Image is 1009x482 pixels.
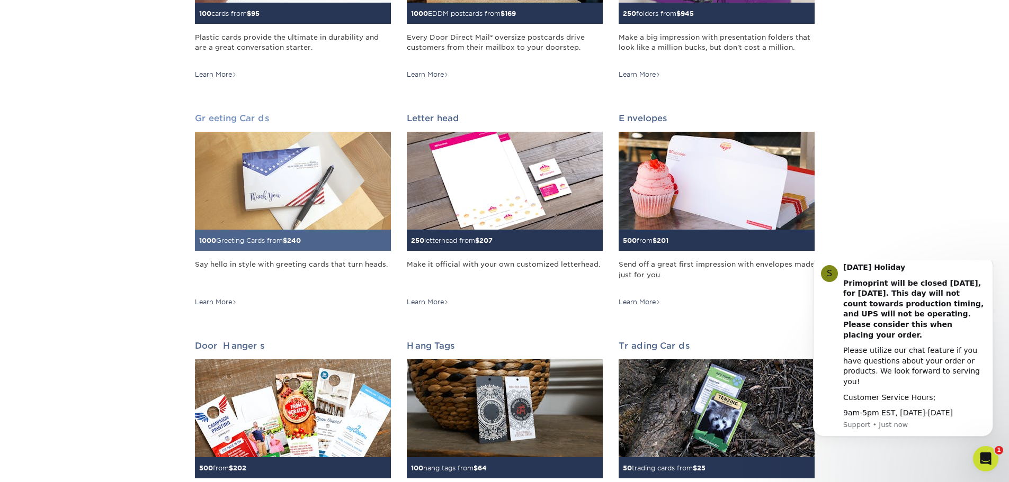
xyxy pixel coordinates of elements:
[233,464,246,472] span: 202
[411,237,424,244] span: 250
[505,10,516,17] span: 169
[24,5,41,22] div: Profile image for Support
[195,259,391,290] div: Say hello in style with greeting cards that turn heads.
[195,359,391,457] img: Door Hangers
[619,113,815,123] h2: Envelopes
[411,464,423,472] span: 100
[199,464,213,472] span: 500
[199,464,246,472] small: from
[46,3,108,11] b: [DATE] Holiday
[623,10,636,17] span: 250
[619,32,815,63] div: Make a big impression with presentation folders that look like a million bucks, but don't cost a ...
[46,132,188,143] div: Customer Service Hours;
[693,464,697,472] span: $
[407,132,603,230] img: Letterhead
[229,464,233,472] span: $
[995,446,1003,454] span: 1
[407,359,603,457] img: Hang Tags
[46,2,188,158] div: Message content
[195,113,391,307] a: Greeting Cards 1000Greeting Cards from$240 Say hello in style with greeting cards that turn heads...
[46,148,188,158] div: 9am-5pm EST, [DATE]-[DATE]
[287,237,301,244] span: 240
[676,10,681,17] span: $
[407,113,603,307] a: Letterhead 250letterhead from$207 Make it official with your own customized letterhead. Learn More
[619,70,660,79] div: Learn More
[411,10,428,17] span: 1000
[407,297,449,307] div: Learn More
[478,464,487,472] span: 64
[411,10,516,17] small: EDDM postcards from
[46,85,188,126] div: Please utilize our chat feature if you have questions about your order or products. We look forwa...
[619,359,815,457] img: Trading Cards
[195,341,391,351] h2: Door Hangers
[411,464,487,472] small: hang tags from
[199,237,216,244] span: 1000
[251,10,260,17] span: 95
[199,237,301,244] small: Greeting Cards from
[973,446,998,471] iframe: Intercom live chat
[195,132,391,230] img: Greeting Cards
[681,10,694,17] span: 945
[479,237,493,244] span: 207
[619,341,815,351] h2: Trading Cards
[623,237,668,244] small: from
[474,464,478,472] span: $
[619,297,660,307] div: Learn More
[407,341,603,351] h2: Hang Tags
[407,70,449,79] div: Learn More
[623,237,637,244] span: 500
[475,237,479,244] span: $
[407,259,603,290] div: Make it official with your own customized letterhead.
[623,464,632,472] span: 50
[247,10,251,17] span: $
[46,160,188,169] p: Message from Support, sent Just now
[623,464,706,472] small: trading cards from
[797,260,1009,453] iframe: Intercom notifications message
[619,259,815,290] div: Send off a great first impression with envelopes made just for you.
[501,10,505,17] span: $
[199,10,260,17] small: cards from
[407,32,603,63] div: Every Door Direct Mail® oversize postcards drive customers from their mailbox to your doorstep.
[46,19,186,79] b: Primoprint will be closed [DATE], for [DATE]. This day will not count towards production timing, ...
[619,132,815,230] img: Envelopes
[411,237,493,244] small: letterhead from
[697,464,706,472] span: 25
[195,297,237,307] div: Learn More
[283,237,287,244] span: $
[195,32,391,63] div: Plastic cards provide the ultimate in durability and are a great conversation starter.
[653,237,657,244] span: $
[3,450,90,478] iframe: Google Customer Reviews
[195,70,237,79] div: Learn More
[195,113,391,123] h2: Greeting Cards
[619,113,815,307] a: Envelopes 500from$201 Send off a great first impression with envelopes made just for you. Learn More
[623,10,694,17] small: folders from
[657,237,668,244] span: 201
[407,113,603,123] h2: Letterhead
[199,10,211,17] span: 100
